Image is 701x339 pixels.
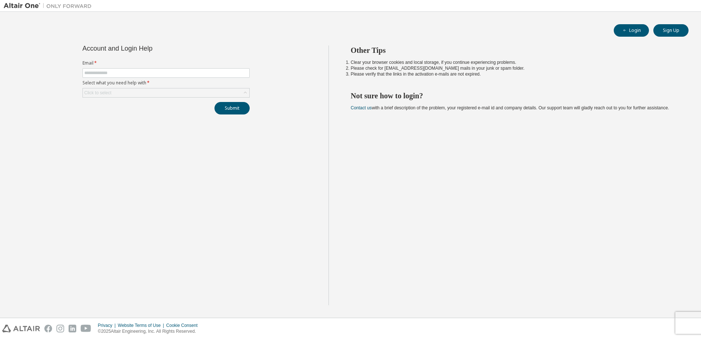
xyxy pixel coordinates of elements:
div: Cookie Consent [166,322,202,328]
button: Submit [214,102,250,114]
button: Login [614,24,649,37]
img: youtube.svg [81,325,91,332]
div: Click to select [83,88,249,97]
a: Contact us [351,105,372,110]
div: Privacy [98,322,118,328]
li: Clear your browser cookies and local storage, if you continue experiencing problems. [351,59,676,65]
span: with a brief description of the problem, your registered e-mail id and company details. Our suppo... [351,105,669,110]
label: Email [82,60,250,66]
li: Please verify that the links in the activation e-mails are not expired. [351,71,676,77]
img: altair_logo.svg [2,325,40,332]
li: Please check for [EMAIL_ADDRESS][DOMAIN_NAME] mails in your junk or spam folder. [351,65,676,71]
div: Click to select [84,90,111,96]
p: © 2025 Altair Engineering, Inc. All Rights Reserved. [98,328,202,335]
button: Sign Up [653,24,689,37]
img: facebook.svg [44,325,52,332]
div: Account and Login Help [82,45,216,51]
div: Website Terms of Use [118,322,166,328]
img: Altair One [4,2,95,10]
label: Select what you need help with [82,80,250,86]
img: instagram.svg [56,325,64,332]
img: linkedin.svg [69,325,76,332]
h2: Other Tips [351,45,676,55]
h2: Not sure how to login? [351,91,676,101]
